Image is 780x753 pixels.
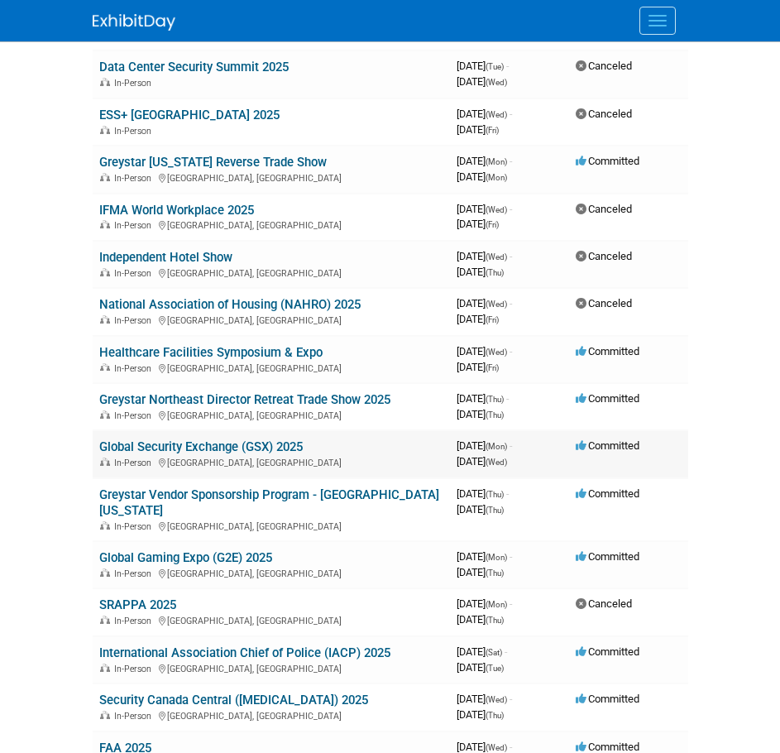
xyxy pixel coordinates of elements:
span: (Fri) [486,363,499,372]
span: (Wed) [486,695,507,704]
span: [DATE] [457,313,499,325]
span: In-Person [114,616,156,626]
div: [GEOGRAPHIC_DATA], [GEOGRAPHIC_DATA] [99,566,443,579]
img: In-Person Event [100,410,110,419]
span: (Tue) [486,664,504,673]
img: In-Person Event [100,173,110,181]
span: (Thu) [486,410,504,420]
span: (Wed) [486,205,507,214]
span: (Thu) [486,490,504,499]
span: In-Person [114,363,156,374]
span: (Wed) [486,348,507,357]
div: [GEOGRAPHIC_DATA], [GEOGRAPHIC_DATA] [99,313,443,326]
span: [DATE] [457,75,507,88]
span: [DATE] [457,550,512,563]
span: (Thu) [486,568,504,578]
span: [DATE] [457,503,504,516]
span: - [506,60,509,72]
span: - [510,155,512,167]
span: Committed [576,741,639,753]
span: In-Person [114,268,156,279]
span: (Mon) [486,600,507,609]
a: International Association Chief of Police (IACP) 2025 [99,645,390,660]
button: Menu [639,7,676,35]
img: In-Person Event [100,78,110,86]
span: [DATE] [457,218,499,230]
span: Committed [576,155,639,167]
span: (Wed) [486,458,507,467]
div: [GEOGRAPHIC_DATA], [GEOGRAPHIC_DATA] [99,519,443,532]
span: [DATE] [457,60,509,72]
span: [DATE] [457,613,504,626]
span: Committed [576,345,639,357]
span: [DATE] [457,170,507,183]
span: [DATE] [457,439,512,452]
div: [GEOGRAPHIC_DATA], [GEOGRAPHIC_DATA] [99,455,443,468]
span: (Tue) [486,62,504,71]
a: Healthcare Facilities Symposium & Expo [99,345,323,360]
a: Greystar [US_STATE] Reverse Trade Show [99,155,327,170]
span: Committed [576,645,639,658]
span: Committed [576,487,639,500]
img: In-Person Event [100,126,110,134]
span: - [510,439,512,452]
span: [DATE] [457,250,512,262]
a: SRAPPA 2025 [99,597,176,612]
span: In-Person [114,78,156,89]
span: (Mon) [486,157,507,166]
span: (Thu) [486,711,504,720]
span: (Thu) [486,268,504,277]
span: [DATE] [457,566,504,578]
span: - [510,250,512,262]
span: [DATE] [457,597,512,610]
a: Global Security Exchange (GSX) 2025 [99,439,303,454]
span: - [510,297,512,309]
span: [DATE] [457,345,512,357]
a: Data Center Security Summit 2025 [99,60,289,74]
div: [GEOGRAPHIC_DATA], [GEOGRAPHIC_DATA] [99,661,443,674]
span: In-Person [114,664,156,674]
img: ExhibitDay [93,14,175,31]
div: [GEOGRAPHIC_DATA], [GEOGRAPHIC_DATA] [99,361,443,374]
div: [GEOGRAPHIC_DATA], [GEOGRAPHIC_DATA] [99,708,443,722]
span: [DATE] [457,455,507,468]
span: (Thu) [486,506,504,515]
span: [DATE] [457,297,512,309]
span: - [510,345,512,357]
div: [GEOGRAPHIC_DATA], [GEOGRAPHIC_DATA] [99,613,443,626]
span: [DATE] [457,645,507,658]
span: - [510,741,512,753]
span: Canceled [576,60,632,72]
span: - [510,108,512,120]
img: In-Person Event [100,568,110,577]
span: (Fri) [486,126,499,135]
span: - [510,203,512,215]
span: - [505,645,507,658]
div: [GEOGRAPHIC_DATA], [GEOGRAPHIC_DATA] [99,266,443,279]
span: - [510,693,512,705]
span: Committed [576,392,639,405]
img: In-Person Event [100,220,110,228]
span: [DATE] [457,487,509,500]
span: [DATE] [457,155,512,167]
span: In-Person [114,220,156,231]
a: Greystar Northeast Director Retreat Trade Show 2025 [99,392,390,407]
span: [DATE] [457,741,512,753]
span: (Fri) [486,220,499,229]
span: (Wed) [486,252,507,261]
span: [DATE] [457,408,504,420]
span: In-Person [114,568,156,579]
span: Committed [576,693,639,705]
span: [DATE] [457,661,504,674]
span: (Thu) [486,395,504,404]
span: In-Person [114,315,156,326]
span: - [506,487,509,500]
img: In-Person Event [100,521,110,530]
span: (Mon) [486,553,507,562]
span: (Fri) [486,315,499,324]
span: [DATE] [457,361,499,373]
a: National Association of Housing (NAHRO) 2025 [99,297,361,312]
span: [DATE] [457,108,512,120]
span: Committed [576,550,639,563]
span: (Wed) [486,78,507,87]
